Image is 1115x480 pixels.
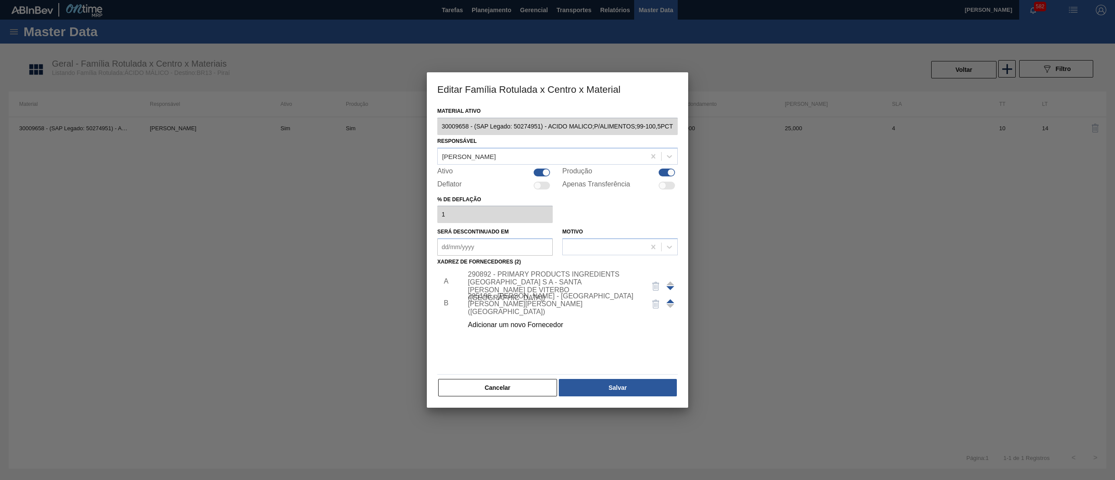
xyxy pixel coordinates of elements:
[437,193,553,206] label: % de deflação
[645,294,666,314] button: delete-icon
[666,299,674,303] span: Mover para cima
[437,259,521,265] label: Xadrez de Fornecedores (2)
[562,229,583,235] label: Motivo
[437,105,678,118] label: Material ativo
[468,321,639,329] div: Adicionar um novo Fornecedor
[437,167,453,178] label: Ativo
[651,299,661,309] img: delete-icon
[438,379,557,396] button: Cancelar
[437,292,451,314] li: B
[442,152,496,160] div: [PERSON_NAME]
[562,167,592,178] label: Produção
[427,72,688,105] h3: Editar Família Rotulada x Centro x Material
[468,270,639,302] div: 290892 - PRIMARY PRODUCTS INGREDIENTS [GEOGRAPHIC_DATA] S A - SANTA [PERSON_NAME] DE VITERBO ([GE...
[437,229,509,235] label: Será descontinuado em
[437,180,462,191] label: Deflator
[559,379,677,396] button: Salvar
[562,180,630,191] label: Apenas Transferência
[666,286,674,290] span: Mover para cima
[437,238,553,256] input: dd/mm/yyyy
[651,281,661,291] img: delete-icon
[468,292,639,316] div: 295196 - [PERSON_NAME] - [GEOGRAPHIC_DATA][PERSON_NAME][PERSON_NAME] ([GEOGRAPHIC_DATA])
[645,276,666,297] button: delete-icon
[437,270,451,292] li: A
[437,138,477,144] label: Responsável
